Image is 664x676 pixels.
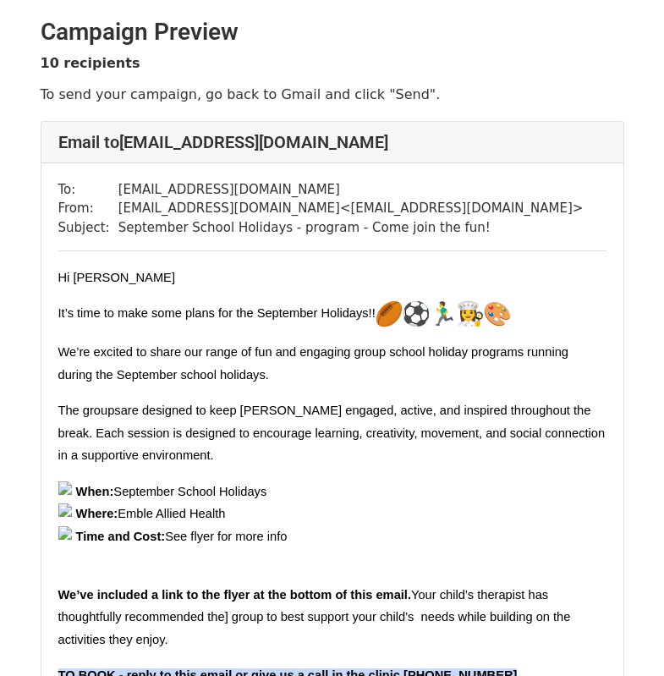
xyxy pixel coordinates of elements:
[58,526,73,560] img: ⏰
[58,306,511,320] span: It’s time to make some plans for the September Holidays!!
[90,404,121,417] span: roups
[58,588,412,602] span: We’ve included a link to the flyer at the bottom of this email.
[403,300,430,327] img: ⚽
[118,507,225,520] span: Emble Allied Health
[118,199,584,218] td: [EMAIL_ADDRESS][DOMAIN_NAME] < [EMAIL_ADDRESS][DOMAIN_NAME] >
[58,588,571,646] span: Your child’s therapist has thoughtfully recommended the] group to best support your child’s needs...
[58,199,118,218] td: From:
[58,404,606,462] span: are designed to keep [PERSON_NAME] engaged, active, and inspired throughout the break. Each sessi...
[41,18,624,47] h2: Campaign Preview
[118,218,584,238] td: September School Holidays - program - Come join the fun!
[76,530,166,543] span: Time and Cost:
[376,300,403,327] img: 🏉
[58,481,73,515] img: 📅
[58,404,90,417] span: The g
[58,271,175,284] span: Hi [PERSON_NAME]
[76,507,118,520] span: Where:
[58,180,118,200] td: To:
[41,55,140,71] strong: 10 recipients
[457,300,484,327] img: 👩‍🍳
[118,180,584,200] td: [EMAIL_ADDRESS][DOMAIN_NAME]
[58,345,568,381] span: We’re excited to share our range of fun and engaging group school holiday programs running during...
[58,503,73,537] img: 📍
[113,485,266,498] span: September School Holidays
[41,85,624,103] p: To send your campaign, go back to Gmail and click "Send".
[430,300,457,327] img: 🏃‍♂️
[58,218,118,238] td: Subject:
[76,485,114,498] span: When:
[58,132,606,152] h4: Email to [EMAIL_ADDRESS][DOMAIN_NAME]
[165,530,287,543] span: See flyer for more info
[484,300,511,327] img: 🎨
